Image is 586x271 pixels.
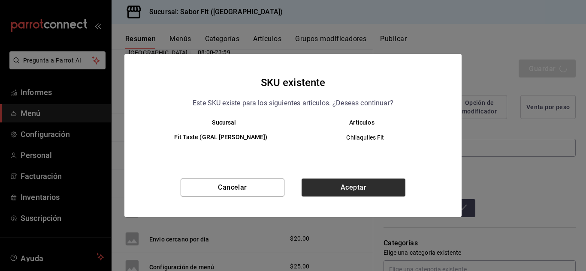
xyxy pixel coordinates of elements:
[300,133,430,142] span: Chilaquiles Fit
[261,74,326,91] h4: SKU existente
[142,119,293,126] th: Sucursal
[293,119,444,126] th: Artículos
[155,133,286,142] h6: Fit Taste (GRAL [PERSON_NAME])
[302,179,405,197] button: Aceptar
[181,179,284,197] button: Cancelar
[193,98,393,109] p: Este SKU existe para los siguientes articulos. ¿Deseas continuar?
